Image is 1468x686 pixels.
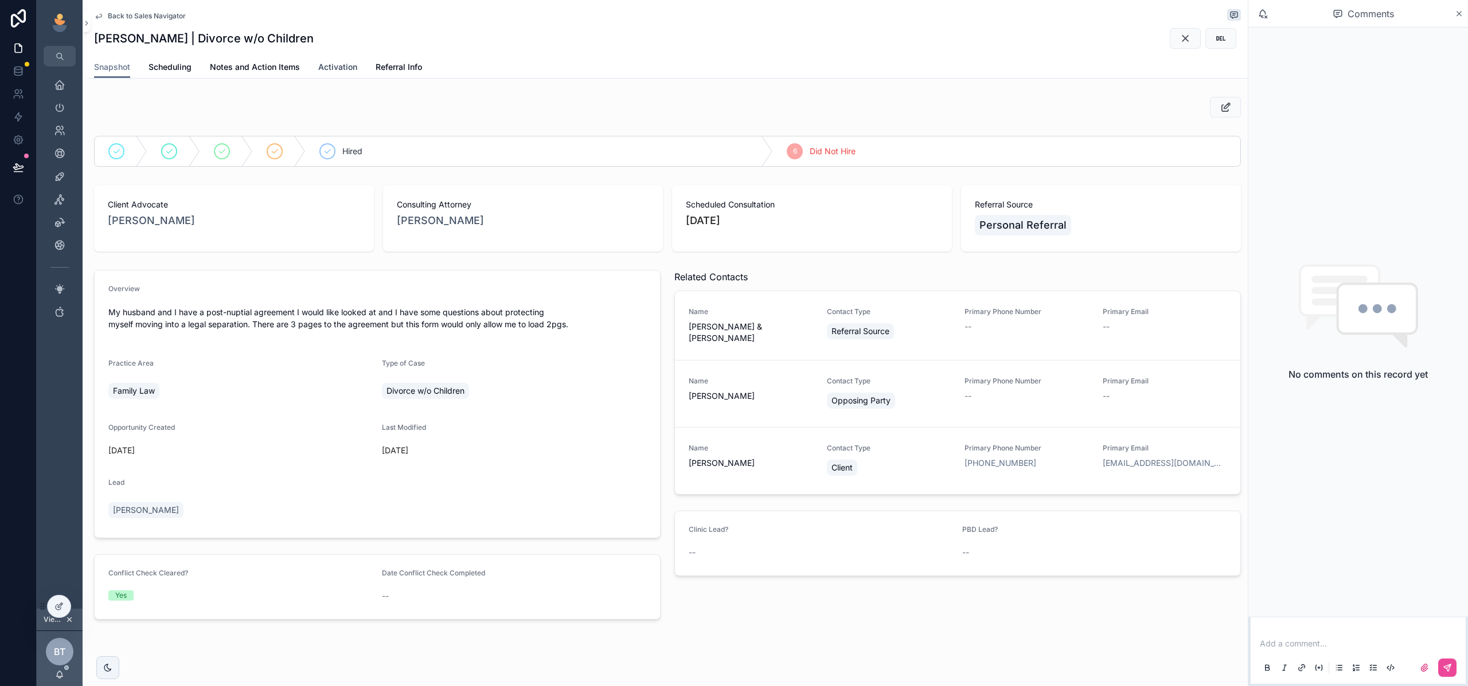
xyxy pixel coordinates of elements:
[689,547,696,558] span: --
[831,395,891,406] span: Opposing Party
[962,547,969,558] span: --
[686,199,938,210] span: Scheduled Consultation
[1348,7,1394,21] span: Comments
[94,61,130,73] span: Snapshot
[108,569,188,577] span: Conflict Check Cleared?
[962,525,998,534] span: PBD Lead?
[115,590,127,601] div: Yes
[979,217,1067,233] span: Personal Referral
[689,321,813,344] span: [PERSON_NAME] & [PERSON_NAME]
[382,590,389,602] span: --
[94,57,130,79] a: Snapshot
[382,569,485,577] span: Date Conflict Check Completed
[686,213,720,229] p: [DATE]
[689,307,813,316] span: Name
[675,291,1240,360] a: Name[PERSON_NAME] & [PERSON_NAME]Contact TypeReferral SourcePrimary Phone Number--Primary Email--
[827,307,951,316] span: Contact Type
[149,61,192,73] span: Scheduling
[108,478,124,487] span: Lead
[831,462,853,473] span: Client
[675,427,1240,494] a: Name[PERSON_NAME]Contact TypeClientPrimary Phone Number[PHONE_NUMBER]Primary Email[EMAIL_ADDRESS]...
[108,359,154,367] span: Practice Area
[108,306,646,330] p: My husband and I have a post-nuptial agreement I would like looked at and I have some questions a...
[210,57,300,80] a: Notes and Action Items
[1103,390,1110,402] span: --
[965,321,971,332] span: --
[382,359,425,367] span: Type of Case
[386,385,464,397] span: Divorce w/o Children
[44,615,63,624] span: Viewing as [PERSON_NAME]
[94,30,314,46] h1: [PERSON_NAME] | Divorce w/o Children
[793,147,797,156] span: 6
[975,199,1227,210] span: Referral Source
[689,444,813,453] span: Name
[113,504,179,516] span: [PERSON_NAME]
[831,326,889,337] span: Referral Source
[674,270,748,284] span: Related Contacts
[965,457,1036,469] a: [PHONE_NUMBER]
[965,390,971,402] span: --
[376,57,422,80] a: Referral Info
[382,423,426,432] span: Last Modified
[397,199,649,210] span: Consulting Attorney
[1103,444,1227,453] span: Primary Email
[54,645,65,658] span: BT
[376,61,422,73] span: Referral Info
[1103,377,1227,386] span: Primary Email
[965,444,1089,453] span: Primary Phone Number
[689,525,728,534] span: Clinic Lead?
[37,66,83,337] div: scrollable content
[1103,321,1110,332] span: --
[1103,457,1227,469] a: [EMAIL_ADDRESS][DOMAIN_NAME]
[108,284,140,293] span: Overview
[397,213,484,229] a: [PERSON_NAME]
[108,502,183,518] a: [PERSON_NAME]
[210,61,300,73] span: Notes and Action Items
[965,307,1089,316] span: Primary Phone Number
[1103,307,1227,316] span: Primary Email
[689,457,813,469] span: [PERSON_NAME]
[1289,367,1428,381] h2: No comments on this record yet
[342,146,362,157] span: Hired
[94,11,186,21] a: Back to Sales Navigator
[108,199,360,210] span: Client Advocate
[108,213,195,229] a: [PERSON_NAME]
[827,377,951,386] span: Contact Type
[108,11,186,21] span: Back to Sales Navigator
[50,14,69,32] img: App logo
[318,61,357,73] span: Activation
[382,445,408,456] p: [DATE]
[113,385,155,397] span: Family Law
[108,445,135,456] p: [DATE]
[810,146,856,157] span: Did Not Hire
[108,423,175,432] span: Opportunity Created
[318,57,357,80] a: Activation
[149,57,192,80] a: Scheduling
[689,390,813,402] span: [PERSON_NAME]
[827,444,951,453] span: Contact Type
[965,377,1089,386] span: Primary Phone Number
[689,377,813,386] span: Name
[675,360,1240,427] a: Name[PERSON_NAME]Contact TypeOpposing PartyPrimary Phone Number--Primary Email--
